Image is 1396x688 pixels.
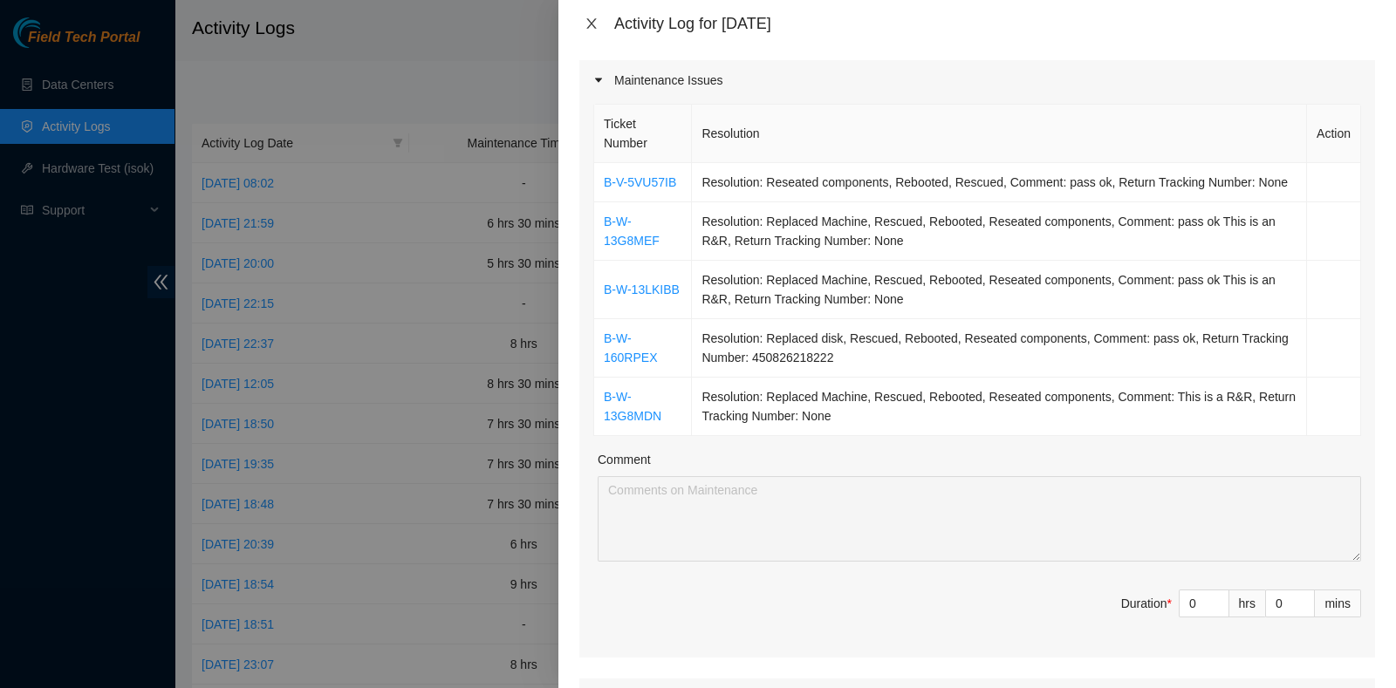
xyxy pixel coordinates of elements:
[585,17,599,31] span: close
[604,331,657,364] a: B-W-160RPEX
[604,390,661,423] a: B-W-13G8MDN
[598,450,651,469] label: Comment
[604,175,676,189] a: B-V-5VU57IB
[604,283,680,296] a: B-W-13LKIBB
[594,105,692,163] th: Ticket Number
[692,163,1307,202] td: Resolution: Reseated components, Rebooted, Rescued, Comment: pass ok, Return Tracking Number: None
[1315,589,1361,617] div: mins
[579,60,1375,100] div: Maintenance Issues
[692,202,1307,261] td: Resolution: Replaced Machine, Rescued, Rebooted, Reseated components, Comment: pass ok This is an...
[598,476,1361,562] textarea: Comment
[692,261,1307,319] td: Resolution: Replaced Machine, Rescued, Rebooted, Reseated components, Comment: pass ok This is an...
[614,14,1375,33] div: Activity Log for [DATE]
[1307,105,1361,163] th: Action
[593,75,604,85] span: caret-right
[692,378,1307,436] td: Resolution: Replaced Machine, Rescued, Rebooted, Reseated components, Comment: This is a R&R, Ret...
[604,215,660,248] a: B-W-13G8MEF
[692,319,1307,378] td: Resolution: Replaced disk, Rescued, Rebooted, Reseated components, Comment: pass ok, Return Track...
[692,105,1307,163] th: Resolution
[1121,594,1172,613] div: Duration
[1229,589,1266,617] div: hrs
[579,16,604,32] button: Close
